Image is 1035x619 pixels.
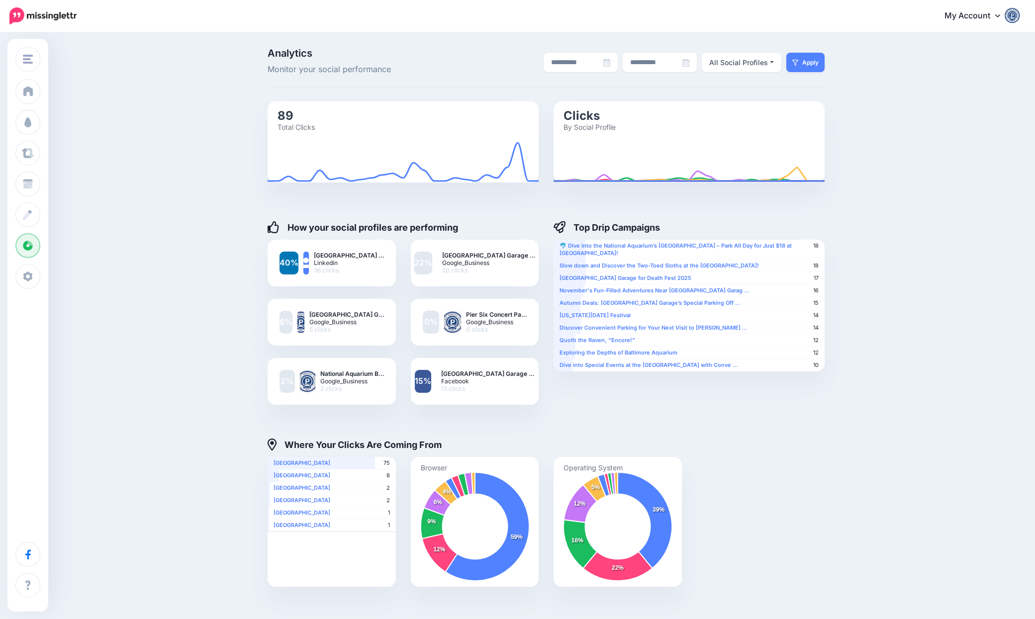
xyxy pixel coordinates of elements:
b: Exploring the Depths of Baltimore Aquarium [560,349,677,356]
img: ALV-UjXOluAk4fYSSlJP_AbVcCzRfpnLnQV1faCHsF25vxM5AdE1m859B0i-KATrvW4okxMoF8LEyXfn0XX1pRp8V6V5Moxly... [444,311,461,334]
div: All Social Profiles [709,57,768,69]
b: November's Fun-Filled Adventures Near [GEOGRAPHIC_DATA] Garag … [560,287,750,294]
span: 8 [386,472,390,479]
text: Operating System [564,463,623,472]
span: Google_Business [442,259,535,266]
b: [GEOGRAPHIC_DATA] [274,484,330,491]
span: 12 [813,349,819,356]
text: Clicks [564,108,600,122]
span: Google_Business [309,318,384,326]
span: 13 clicks [441,385,534,392]
button: Apply [786,53,825,72]
b: Quoth the Raven, “Encore!” [560,337,635,344]
b: [GEOGRAPHIC_DATA] Garage … [441,370,534,377]
span: 14 [813,312,819,319]
span: 36 clicks [314,266,384,274]
b: Pier Six Concert Pa… [466,311,527,318]
span: Google_Business [320,377,384,385]
b: [GEOGRAPHIC_DATA] [274,472,330,479]
a: 6% [280,311,292,334]
span: 17 [814,274,819,282]
button: All Social Profiles [702,53,781,72]
span: 1 [388,522,390,529]
span: 2 [386,497,390,504]
img: ALV-UjXOluAk4fYSSlJP_AbVcCzRfpnLnQV1faCHsF25vxM5AdE1m859B0i-KATrvW4okxMoF8LEyXfn0XX1pRp8V6V5Moxly... [297,311,304,334]
span: Google_Business [466,318,527,326]
b: National Aquarium B… [320,370,384,377]
span: Linkedin [314,259,384,266]
b: 🐬 Dive into the National Aquarium’s [GEOGRAPHIC_DATA] – Park All Day for Just $18 at [GEOGRAPHIC_... [560,242,792,257]
span: 75 [383,459,390,467]
b: [GEOGRAPHIC_DATA] Garage … [442,252,535,259]
span: Facebook [441,377,534,385]
a: 40% [280,252,298,274]
a: 2% [280,370,295,393]
span: 2 clicks [320,385,384,392]
b: [GEOGRAPHIC_DATA] [274,459,330,466]
span: 18 [813,242,819,250]
img: Missinglettr [9,7,77,24]
b: [GEOGRAPHIC_DATA] [274,522,330,529]
span: 14 [813,324,819,332]
b: Discover Convenient Parking for Your Next Visit to [PERSON_NAME] … [560,324,748,331]
b: Autumn Deals: [GEOGRAPHIC_DATA] Garage’s Special Parking Off … [560,299,741,306]
span: 16 [813,287,819,294]
text: Total Clicks [278,122,315,131]
b: [GEOGRAPHIC_DATA] [274,497,330,504]
span: 15 [813,299,819,307]
text: 89 [278,108,293,122]
b: Dive into Special Events at the [GEOGRAPHIC_DATA] with Conve … [560,361,738,368]
img: ALV-UjXOluAk4fYSSlJP_AbVcCzRfpnLnQV1faCHsF25vxM5AdE1m859B0i-KATrvW4okxMoF8LEyXfn0XX1pRp8V6V5Moxly... [300,370,315,393]
span: 18 [813,262,819,269]
span: Monitor your social performance [268,63,443,76]
h4: Where Your Clicks Are Coming From [268,439,442,450]
span: 10 [813,361,819,369]
span: 1 [388,509,390,517]
h4: How your social profiles are performing [268,221,458,233]
b: [US_STATE][DATE] Festival [560,312,631,319]
img: menu.png [23,55,33,64]
span: 20 clicks [442,266,535,274]
a: 15% [415,370,431,393]
b: [GEOGRAPHIC_DATA] Garage for Death Fest 2025 [560,274,691,281]
text: Browser [421,463,447,471]
b: [GEOGRAPHIC_DATA] G… [309,311,384,318]
b: [GEOGRAPHIC_DATA] … [314,252,384,259]
span: Analytics [268,48,443,58]
h4: Top Drip Campaigns [554,221,660,233]
span: 2 [386,484,390,492]
text: By Social Profile [564,122,616,131]
b: [GEOGRAPHIC_DATA] [274,509,330,516]
a: My Account [935,4,1020,28]
a: 0% [423,311,440,334]
span: 5 clicks [309,326,384,333]
span: 0 clicks [466,326,527,333]
a: 22% [414,252,432,274]
img: user_default_image.png [303,252,309,274]
b: Slow down and Discover the Two-Toed Sloths at the [GEOGRAPHIC_DATA]! [560,262,759,269]
span: 12 [813,337,819,344]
